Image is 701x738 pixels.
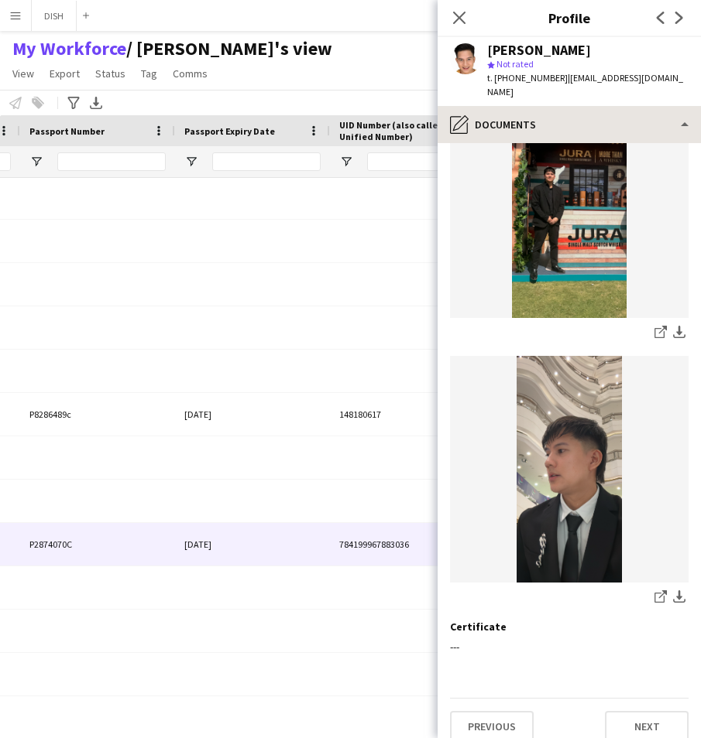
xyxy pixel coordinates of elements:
span: 148180617 [339,408,381,420]
span: t. [PHONE_NUMBER] [487,72,568,84]
h3: Profile [438,8,701,28]
app-action-btn: Advanced filters [64,94,83,112]
h3: Certificate [450,620,507,634]
span: Not rated [497,58,534,70]
a: Status [89,63,132,84]
span: [DATE] [184,408,211,420]
button: DISH [32,1,77,31]
span: Status [95,67,125,80]
a: Export [43,63,86,84]
span: Comms [173,67,208,80]
a: Comms [167,63,214,84]
span: View [12,67,34,80]
button: Open Filter Menu [29,155,43,169]
div: [PERSON_NAME] [487,43,591,57]
span: john's view [126,37,332,60]
img: IMG_3394.png [450,356,689,583]
span: [DATE] [184,538,211,550]
app-action-btn: Export XLSX [87,94,105,112]
input: Passport Expiry Date Filter Input [212,152,321,171]
input: Passport Number Filter Input [57,152,166,171]
div: --- [450,640,689,654]
span: P2874070C [29,538,72,550]
a: My Workforce [12,37,126,60]
input: UID Number (also called Unified Number) Filter Input [367,152,476,171]
button: Open Filter Menu [339,155,353,169]
button: Open Filter Menu [184,155,198,169]
span: Tag [141,67,157,80]
a: Tag [135,63,163,84]
span: 784199967883036 [339,538,409,550]
span: Passport Number [29,125,105,137]
span: | [EMAIL_ADDRESS][DOMAIN_NAME] [487,72,683,97]
a: View [6,63,40,84]
span: Passport Expiry Date [184,125,275,137]
span: UID Number (also called Unified Number) [339,119,457,142]
div: Documents [438,106,701,143]
span: P8286489c [29,408,71,420]
img: IMG_3392.jpeg [450,91,689,318]
span: Export [50,67,80,80]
